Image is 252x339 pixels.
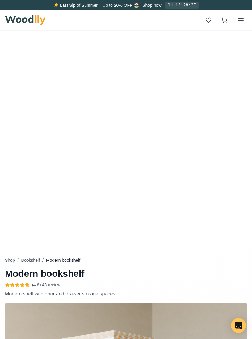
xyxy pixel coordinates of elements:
span: / [18,257,19,263]
span: / [42,257,44,263]
a: Shop now [142,3,161,8]
div: Open Intercom Messenger [231,318,246,333]
span: (4.6) 46 reviews [32,282,63,288]
button: Shop [5,257,15,263]
span: ☀️ Last Sip of Summer – Up to 20% OFF 🏖️ – [53,3,142,8]
p: Modern shelf with door and drawer storage spaces [5,290,247,298]
span: Modern bookshelf [46,257,80,263]
h1: Modern bookshelf [5,268,247,279]
button: Bookshelf [21,257,40,263]
div: 0d 13:28:37 [165,2,199,9]
img: Woodlly [5,15,45,25]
